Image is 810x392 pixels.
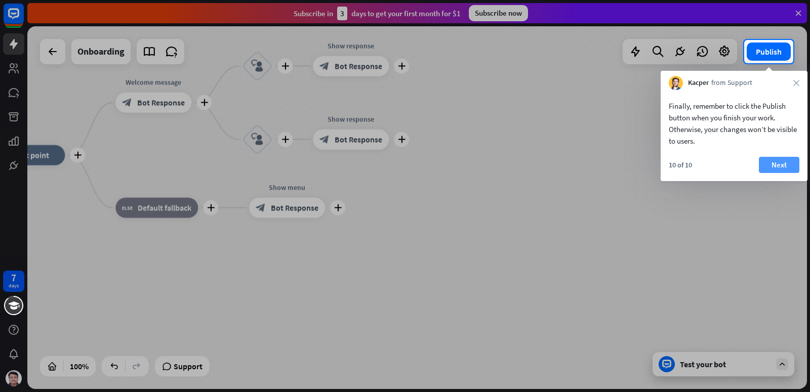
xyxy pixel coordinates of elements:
div: 10 of 10 [669,160,692,169]
span: from Support [711,78,752,88]
i: close [793,80,799,86]
button: Publish [747,42,791,61]
span: Kacper [688,78,709,88]
div: Finally, remember to click the Publish button when you finish your work. Otherwise, your changes ... [669,100,799,147]
button: Next [759,157,799,173]
button: Open LiveChat chat widget [8,4,38,34]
